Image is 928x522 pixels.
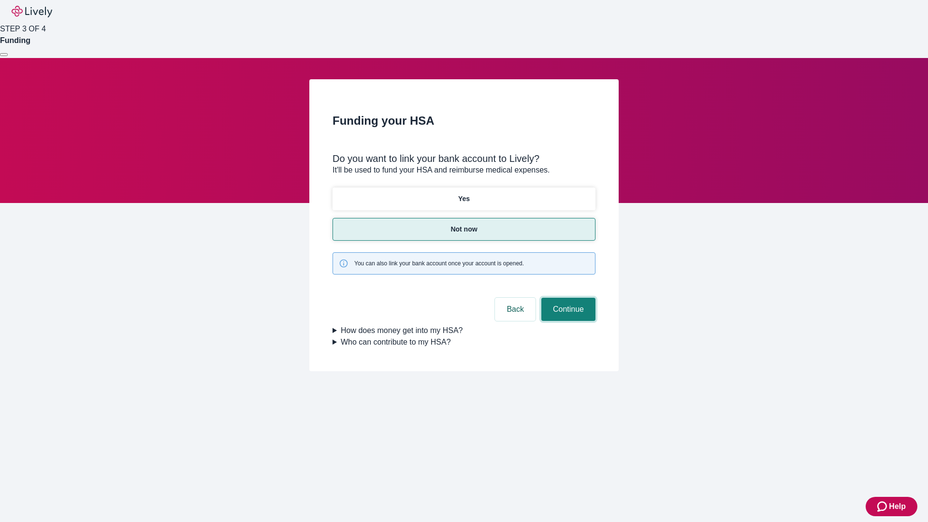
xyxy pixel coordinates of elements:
button: Back [495,298,536,321]
button: Yes [333,188,595,210]
p: It'll be used to fund your HSA and reimburse medical expenses. [333,164,595,176]
div: Do you want to link your bank account to Lively? [333,153,595,164]
button: Continue [541,298,595,321]
button: Not now [333,218,595,241]
button: Zendesk support iconHelp [866,497,917,516]
svg: Zendesk support icon [877,501,889,512]
summary: Who can contribute to my HSA? [333,336,595,348]
summary: How does money get into my HSA? [333,325,595,336]
h2: Funding your HSA [333,112,595,130]
img: Lively [12,6,52,17]
p: Yes [458,194,470,204]
span: Help [889,501,906,512]
p: Not now [450,224,477,234]
span: You can also link your bank account once your account is opened. [354,259,524,268]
